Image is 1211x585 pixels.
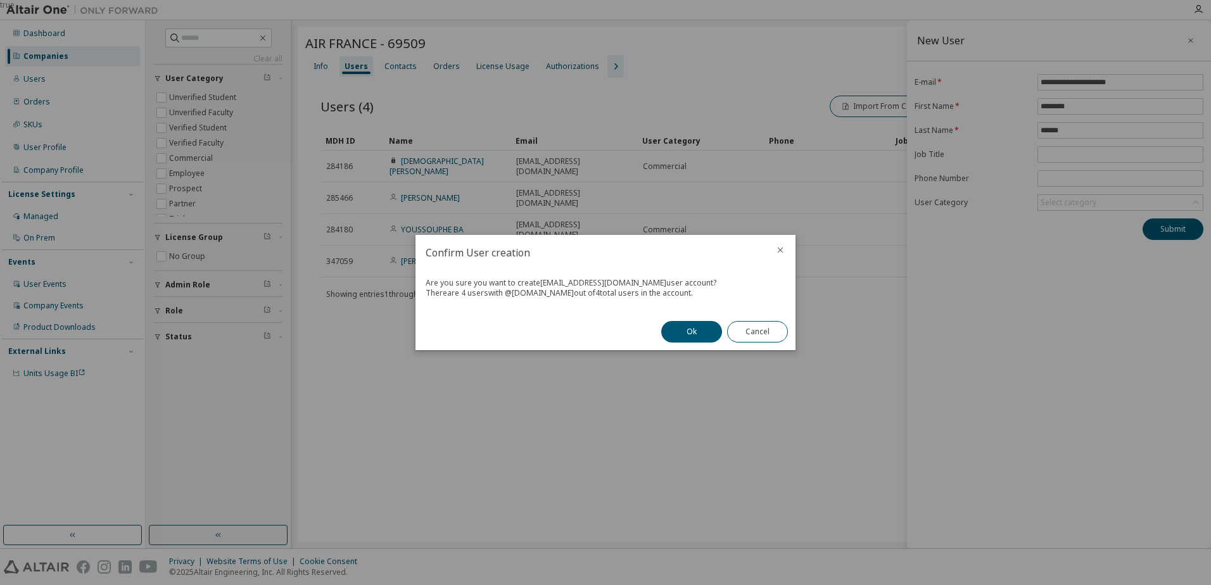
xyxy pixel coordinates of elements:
h2: Confirm User creation [415,235,765,270]
button: close [775,245,785,255]
div: There are 4 users with @ [DOMAIN_NAME] out of 4 total users in the account. [426,288,785,298]
button: Cancel [727,321,788,343]
div: Are you sure you want to create [EMAIL_ADDRESS][DOMAIN_NAME] user account? [426,278,785,288]
button: Ok [661,321,722,343]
